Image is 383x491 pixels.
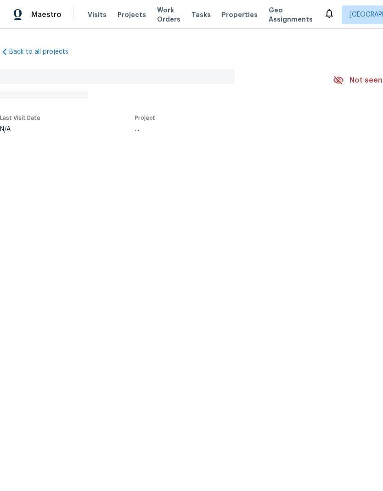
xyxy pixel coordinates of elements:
[31,10,62,19] span: Maestro
[191,11,211,18] span: Tasks
[222,10,258,19] span: Properties
[157,6,180,24] span: Work Orders
[135,126,311,133] div: ...
[135,115,155,121] span: Project
[269,6,313,24] span: Geo Assignments
[118,10,146,19] span: Projects
[88,10,107,19] span: Visits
